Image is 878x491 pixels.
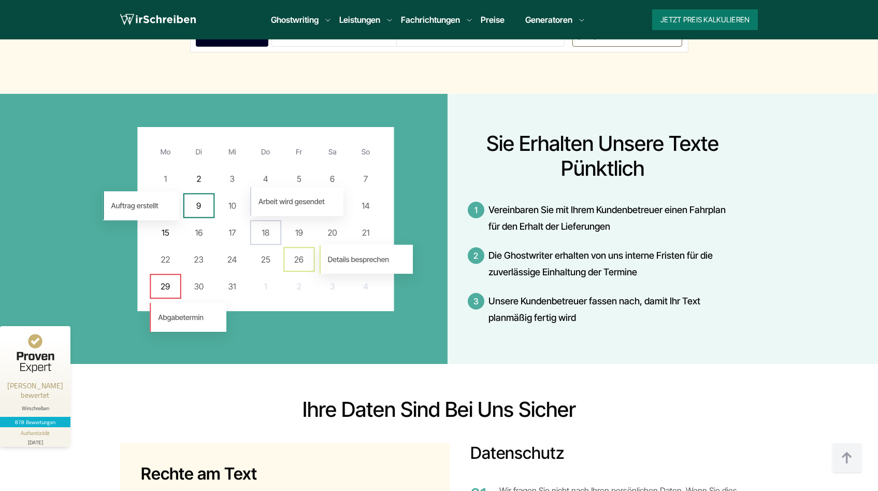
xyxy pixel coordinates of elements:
img: button top [831,443,862,474]
img: logo wirschreiben [120,12,196,27]
div: Ihre Daten sind bei uns sicher [120,397,758,422]
button: Jetzt Preis kalkulieren [652,9,758,30]
div: [DATE] [4,437,66,445]
a: Fachrichtungen [401,13,460,26]
div: Authentizität [21,429,50,437]
span: 2 [468,247,484,264]
span: 3 [468,293,484,310]
a: Preise [481,15,505,25]
div: Wirschreiben [4,405,66,412]
img: calendar [90,127,425,348]
span: 1 [468,202,484,218]
div: Datenschutz [470,443,758,464]
li: Die Ghostwriter erhalten von uns interne Fristen für die zuverlässige Einhaltung der Termine [468,247,738,280]
li: Unsere Kundenbetreuer fassen nach, damit Ihr Text planmäßig fertig wird [468,293,738,326]
a: Leistungen [339,13,380,26]
h2: Sie erhalten unsere Texte pünktlich [468,131,738,181]
a: Generatoren [525,13,572,26]
div: Rechte am Text [141,464,429,484]
li: Vereinbaren Sie mit Ihrem Kundenbetreuer einen Fahrplan für den Erhalt der Lieferungen [468,202,738,235]
a: Ghostwriting [271,13,319,26]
